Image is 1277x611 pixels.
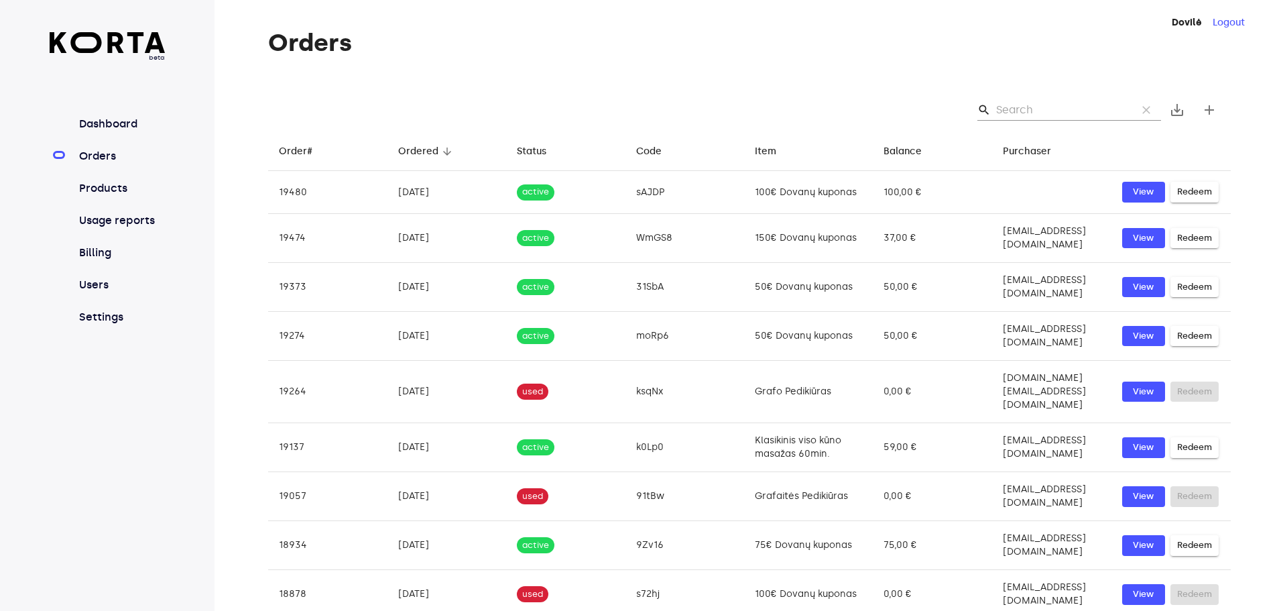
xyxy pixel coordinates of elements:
button: Export [1161,94,1193,126]
td: 91tBw [625,472,745,521]
span: Redeem [1177,280,1212,295]
a: Users [76,277,166,293]
span: Redeem [1177,329,1212,344]
button: View [1122,486,1165,507]
td: 18934 [268,521,387,570]
button: View [1122,382,1165,402]
td: 31SbA [625,263,745,312]
span: View [1129,184,1158,200]
span: used [517,588,548,601]
td: k0Lp0 [625,423,745,472]
span: active [517,281,554,294]
span: active [517,330,554,343]
span: View [1129,384,1158,400]
div: Code [636,144,662,160]
td: [EMAIL_ADDRESS][DOMAIN_NAME] [992,214,1111,263]
div: Item [755,144,776,160]
td: 0,00 € [873,361,992,423]
div: Status [517,144,546,160]
button: View [1122,228,1165,249]
button: Redeem [1170,182,1219,203]
span: Purchaser [1003,144,1069,160]
td: [EMAIL_ADDRESS][DOMAIN_NAME] [992,263,1111,312]
td: Grafaitės Pedikiūras [744,472,873,521]
button: Redeem [1170,228,1219,249]
a: Settings [76,309,166,325]
span: View [1129,489,1158,504]
span: View [1129,440,1158,455]
span: used [517,386,548,398]
td: [DATE] [387,472,507,521]
span: Code [636,144,679,160]
a: View [1122,437,1165,458]
span: View [1129,538,1158,553]
span: save_alt [1169,102,1185,118]
strong: Dovilė [1172,17,1202,28]
span: arrow_downward [441,146,453,158]
a: Billing [76,245,166,261]
a: Orders [76,148,166,164]
button: View [1122,277,1165,298]
a: View [1122,584,1165,605]
img: Korta [50,32,166,53]
td: 37,00 € [873,214,992,263]
td: 19057 [268,472,387,521]
button: Logout [1213,16,1245,30]
td: [DATE] [387,361,507,423]
span: View [1129,231,1158,246]
span: search [977,103,991,117]
td: [DATE] [387,423,507,472]
td: 19373 [268,263,387,312]
td: 75,00 € [873,521,992,570]
td: 59,00 € [873,423,992,472]
span: Balance [884,144,939,160]
td: [DOMAIN_NAME][EMAIL_ADDRESS][DOMAIN_NAME] [992,361,1111,423]
span: Redeem [1177,440,1212,455]
span: active [517,441,554,454]
td: [DATE] [387,214,507,263]
span: Item [755,144,794,160]
button: Redeem [1170,437,1219,458]
td: [EMAIL_ADDRESS][DOMAIN_NAME] [992,521,1111,570]
button: Redeem [1170,326,1219,347]
span: beta [50,53,166,62]
td: [DATE] [387,263,507,312]
span: used [517,490,548,503]
span: Redeem [1177,538,1212,553]
td: 50,00 € [873,263,992,312]
input: Search [996,99,1126,121]
td: 100,00 € [873,171,992,214]
span: add [1201,102,1217,118]
button: View [1122,182,1165,203]
h1: Orders [268,30,1231,56]
span: Redeem [1177,184,1212,200]
td: 0,00 € [873,472,992,521]
td: ksqNx [625,361,745,423]
div: Order# [279,144,312,160]
td: [DATE] [387,312,507,361]
span: Status [517,144,564,160]
span: active [517,232,554,245]
button: Create new gift card [1193,94,1225,126]
td: [EMAIL_ADDRESS][DOMAIN_NAME] [992,472,1111,521]
a: Usage reports [76,213,166,229]
td: 19474 [268,214,387,263]
td: 19137 [268,423,387,472]
td: moRp6 [625,312,745,361]
td: 50€ Dovanų kuponas [744,312,873,361]
span: active [517,186,554,199]
button: View [1122,326,1165,347]
button: Redeem [1170,535,1219,556]
td: 75€ Dovanų kuponas [744,521,873,570]
button: Redeem [1170,277,1219,298]
div: Balance [884,144,922,160]
td: sAJDP [625,171,745,214]
td: [DATE] [387,521,507,570]
span: active [517,539,554,552]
